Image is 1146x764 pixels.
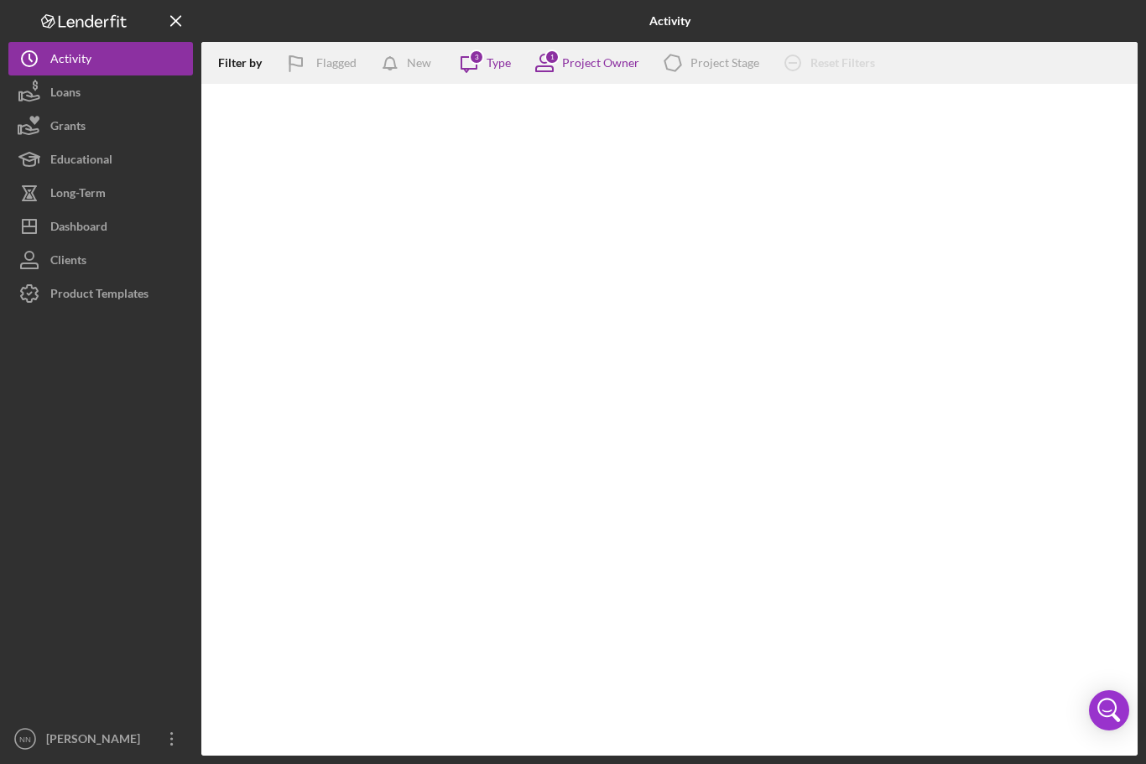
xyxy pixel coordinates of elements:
[1089,690,1129,730] div: Open Intercom Messenger
[8,243,193,277] button: Clients
[316,46,357,80] div: Flagged
[562,56,639,70] div: Project Owner
[50,109,86,147] div: Grants
[8,277,193,310] button: Product Templates
[8,176,193,210] button: Long-Term
[772,46,892,80] button: Reset Filters
[469,49,484,65] div: 3
[274,46,373,80] button: Flagged
[8,42,193,75] button: Activity
[42,722,151,760] div: [PERSON_NAME]
[50,210,107,247] div: Dashboard
[50,75,81,113] div: Loans
[487,56,511,70] div: Type
[690,56,759,70] div: Project Stage
[50,42,91,80] div: Activity
[810,46,875,80] div: Reset Filters
[544,49,560,65] div: 1
[8,143,193,176] button: Educational
[50,277,148,314] div: Product Templates
[50,143,112,180] div: Educational
[218,56,274,70] div: Filter by
[8,109,193,143] button: Grants
[8,75,193,109] button: Loans
[50,243,86,281] div: Clients
[8,210,193,243] button: Dashboard
[407,46,431,80] div: New
[50,176,106,214] div: Long-Term
[373,46,448,80] button: New
[8,722,193,756] button: NN[PERSON_NAME]
[649,14,690,28] b: Activity
[19,735,31,744] text: NN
